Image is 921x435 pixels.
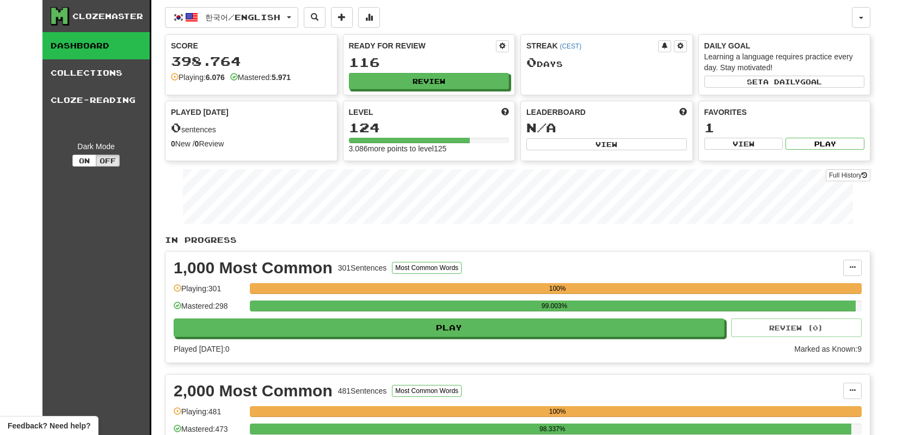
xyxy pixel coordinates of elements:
div: Day s [526,56,687,70]
div: 99.003% [253,301,856,311]
div: 1,000 Most Common [174,260,333,276]
div: Favorites [704,107,865,118]
button: Seta dailygoal [704,76,865,88]
div: Mastered: [230,72,291,83]
span: N/A [526,120,556,135]
div: 398.764 [171,54,331,68]
button: Review (0) [731,318,862,337]
div: Mastered: 298 [174,301,244,318]
div: 1 [704,121,865,134]
a: Full History [826,169,870,181]
strong: 0 [195,139,199,148]
a: (CEST) [560,42,581,50]
div: 301 Sentences [338,262,387,273]
div: Streak [526,40,658,51]
span: Level [349,107,373,118]
div: 116 [349,56,509,69]
span: Score more points to level up [501,107,509,118]
div: 3.086 more points to level 125 [349,143,509,154]
div: New / Review [171,138,331,149]
div: 100% [253,283,862,294]
button: Review [349,73,509,89]
div: 98.337% [253,424,851,434]
a: Collections [42,59,150,87]
button: 한국어/English [165,7,298,28]
button: Off [96,155,120,167]
div: Playing: 481 [174,406,244,424]
div: 100% [253,406,862,417]
div: Playing: [171,72,225,83]
button: Play [785,138,864,150]
button: Most Common Words [392,385,462,397]
button: View [526,138,687,150]
div: Marked as Known: 9 [794,344,862,354]
div: Score [171,40,331,51]
div: sentences [171,121,331,135]
p: In Progress [165,235,870,246]
button: Play [174,318,724,337]
button: On [72,155,96,167]
button: View [704,138,783,150]
span: This week in points, UTC [679,107,687,118]
span: 0 [526,54,537,70]
button: Most Common Words [392,262,462,274]
div: 481 Sentences [338,385,387,396]
a: Cloze-Reading [42,87,150,114]
div: Playing: 301 [174,283,244,301]
div: Learning a language requires practice every day. Stay motivated! [704,51,865,73]
strong: 5.971 [272,73,291,82]
span: a daily [763,78,800,85]
span: Played [DATE]: 0 [174,345,229,353]
div: Dark Mode [51,141,142,152]
div: 2,000 Most Common [174,383,333,399]
span: Open feedback widget [8,420,90,431]
button: Add sentence to collection [331,7,353,28]
button: More stats [358,7,380,28]
button: Search sentences [304,7,326,28]
span: 0 [171,120,181,135]
span: 한국어 / English [205,13,280,22]
div: 124 [349,121,509,134]
strong: 6.076 [206,73,225,82]
strong: 0 [171,139,175,148]
span: Leaderboard [526,107,586,118]
div: Ready for Review [349,40,496,51]
div: Daily Goal [704,40,865,51]
a: Dashboard [42,32,150,59]
div: Clozemaster [72,11,143,22]
span: Played [DATE] [171,107,229,118]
